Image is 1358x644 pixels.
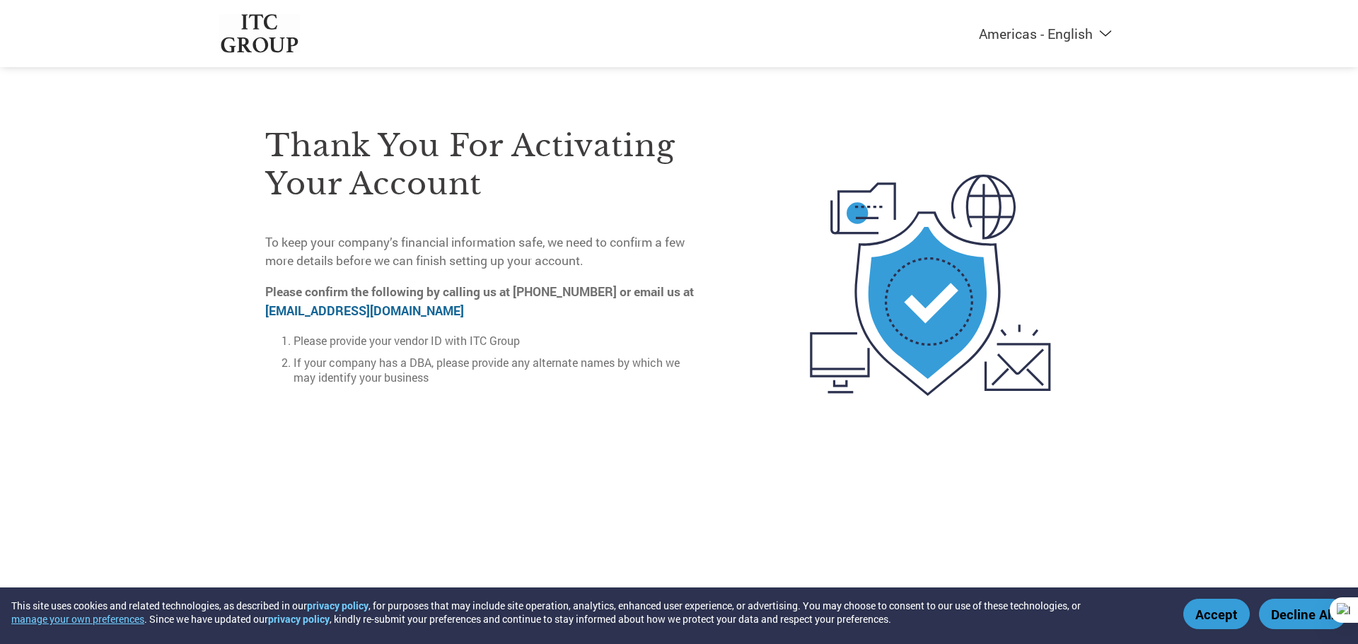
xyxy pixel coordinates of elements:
[219,14,300,53] img: ITC Group
[294,333,704,348] li: Please provide your vendor ID with ITC Group
[784,96,1076,474] img: activated
[1259,599,1347,629] button: Decline All
[11,599,1163,626] div: This site uses cookies and related technologies, as described in our , for purposes that may incl...
[11,612,144,626] button: manage your own preferences
[1183,599,1250,629] button: Accept
[265,127,704,203] h3: Thank you for activating your account
[265,283,694,318] strong: Please confirm the following by calling us at [PHONE_NUMBER] or email us at
[265,303,464,319] a: [EMAIL_ADDRESS][DOMAIN_NAME]
[294,355,704,385] li: If your company has a DBA, please provide any alternate names by which we may identify your business
[268,612,330,626] a: privacy policy
[307,599,368,612] a: privacy policy
[265,233,704,271] p: To keep your company’s financial information safe, we need to confirm a few more details before w...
